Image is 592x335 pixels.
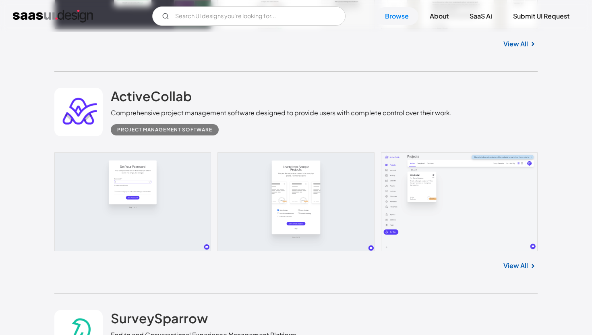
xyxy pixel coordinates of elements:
[111,88,192,104] h2: ActiveCollab
[111,310,208,330] a: SurveySparrow
[503,7,579,25] a: Submit UI Request
[111,310,208,326] h2: SurveySparrow
[152,6,346,26] form: Email Form
[460,7,502,25] a: SaaS Ai
[13,10,93,23] a: home
[420,7,458,25] a: About
[111,88,192,108] a: ActiveCollab
[117,125,212,135] div: Project Management Software
[503,261,528,270] a: View All
[375,7,418,25] a: Browse
[503,39,528,49] a: View All
[152,6,346,26] input: Search UI designs you're looking for...
[111,108,452,118] div: Comprehensive project management software designed to provide users with complete control over th...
